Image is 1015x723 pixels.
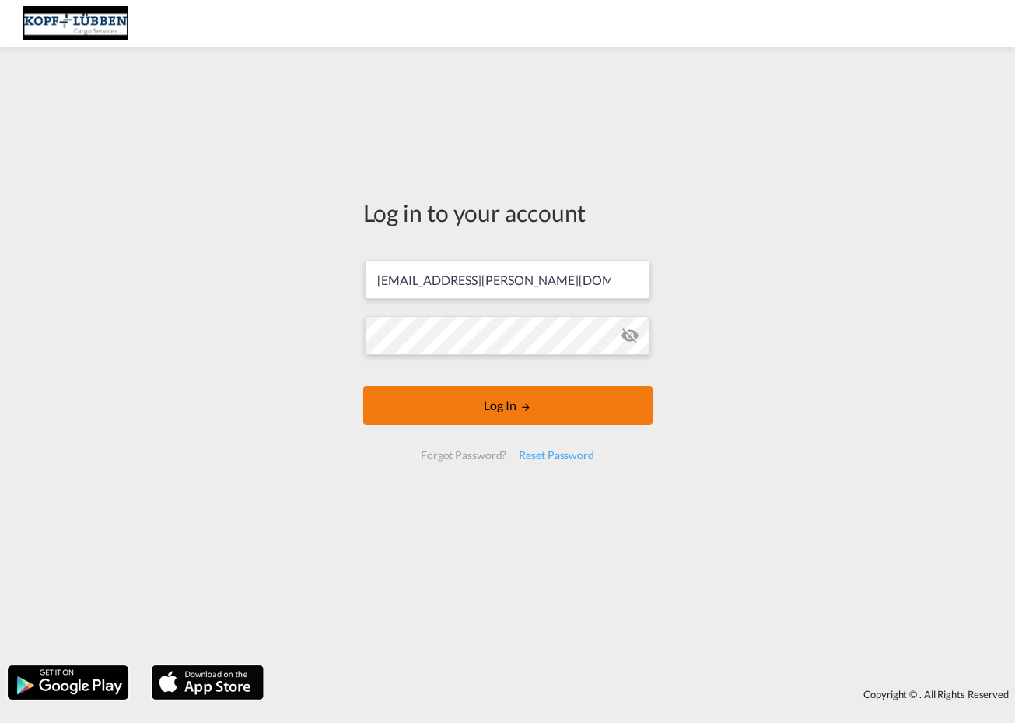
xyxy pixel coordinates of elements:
[6,664,130,701] img: google.png
[150,664,265,701] img: apple.png
[363,196,653,229] div: Log in to your account
[23,6,128,41] img: 25cf3bb0aafc11ee9c4fdbd399af7748.JPG
[513,441,600,469] div: Reset Password
[363,386,653,425] button: LOGIN
[621,326,639,345] md-icon: icon-eye-off
[271,681,1015,707] div: Copyright © . All Rights Reserved
[415,441,513,469] div: Forgot Password?
[365,260,650,299] input: Enter email/phone number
